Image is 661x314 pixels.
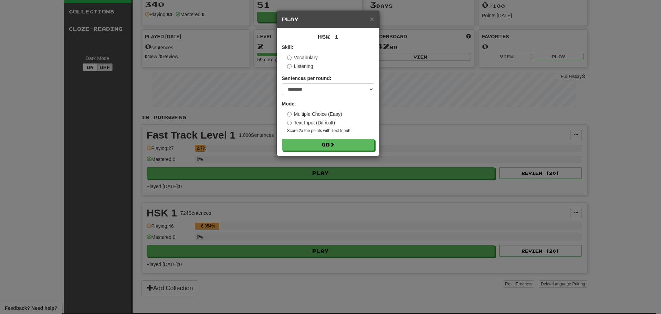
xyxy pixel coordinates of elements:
[282,16,374,23] h5: Play
[287,112,292,117] input: Multiple Choice (Easy)
[287,111,342,118] label: Multiple Choice (Easy)
[282,44,293,50] strong: Skill:
[287,128,374,134] small: Score 2x the points with Text Input !
[287,119,335,126] label: Text Input (Difficult)
[282,101,296,107] strong: Mode:
[287,121,292,125] input: Text Input (Difficult)
[287,54,318,61] label: Vocabulary
[287,63,313,70] label: Listening
[318,34,338,40] span: HSK 1
[287,55,292,60] input: Vocabulary
[370,15,374,23] span: ×
[370,15,374,22] button: Close
[282,75,332,82] label: Sentences per round:
[287,64,292,69] input: Listening
[282,139,374,151] button: Go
